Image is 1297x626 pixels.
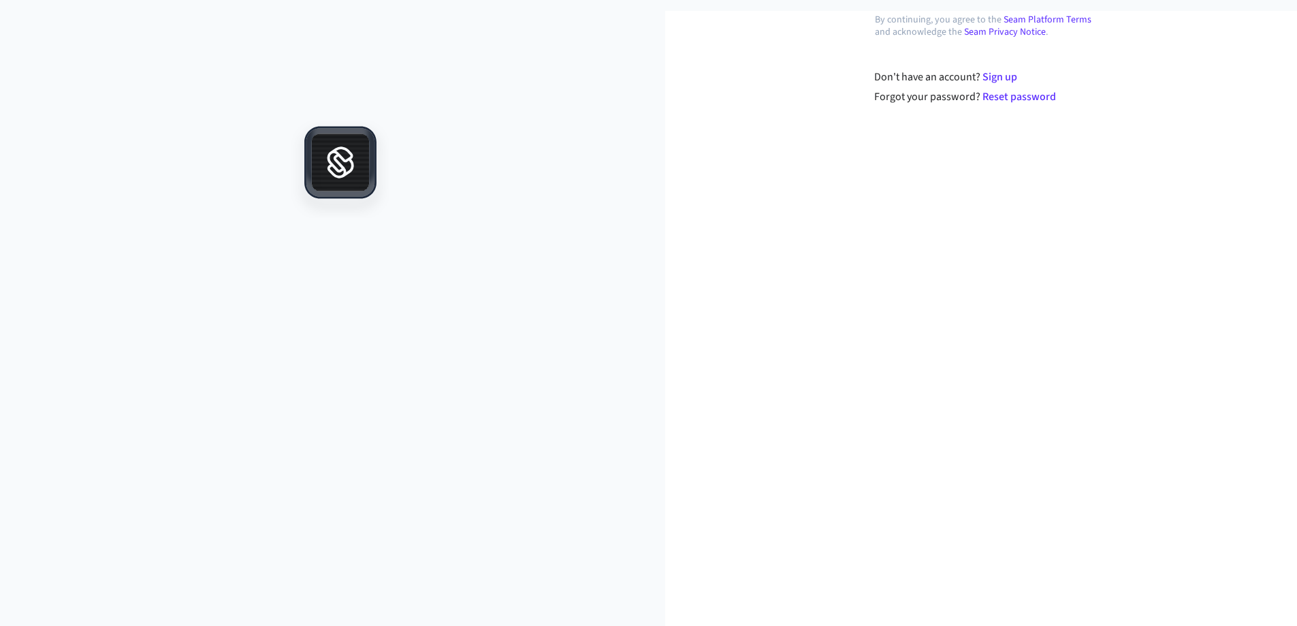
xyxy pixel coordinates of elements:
[875,14,1104,38] p: By continuing, you agree to the and acknowledge the .
[964,25,1046,39] a: Seam Privacy Notice
[1004,13,1091,27] a: Seam Platform Terms
[874,69,1104,85] div: Don't have an account?
[982,69,1017,84] a: Sign up
[874,89,1104,105] div: Forgot your password?
[982,89,1056,104] a: Reset password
